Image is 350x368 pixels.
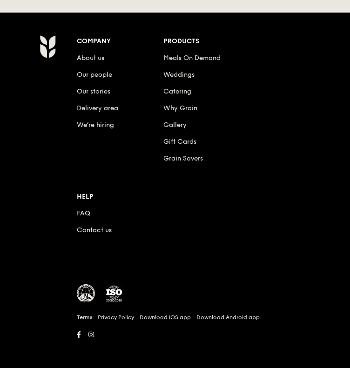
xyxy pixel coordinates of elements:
[40,35,56,58] img: AYc88T3wAAAABJRU5ErkJggg==
[196,314,260,321] a: Download Android app
[140,314,191,321] a: Download iOS app
[163,54,221,62] a: Meals On Demand
[77,121,114,129] a: We’re hiring
[163,154,203,162] a: Grain Savers
[77,314,92,321] a: Terms
[77,104,118,112] a: Delivery area
[77,190,163,203] div: Help
[77,284,95,303] img: MUIS Halal Certified
[163,104,197,112] a: Why Grain
[163,121,187,129] a: Gallery
[163,138,196,146] a: Gift Cards
[77,54,104,62] a: About us
[77,226,112,234] a: Contact us
[163,71,195,79] a: Weddings
[98,314,134,321] a: Privacy Policy
[77,209,90,217] a: FAQ
[163,87,191,95] a: Catering
[77,71,112,79] a: Our people
[163,35,324,48] div: Products
[77,87,110,95] a: Our stories
[22,341,328,348] h6: Revision
[105,284,123,303] img: ISO Certified
[77,35,163,48] div: Company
